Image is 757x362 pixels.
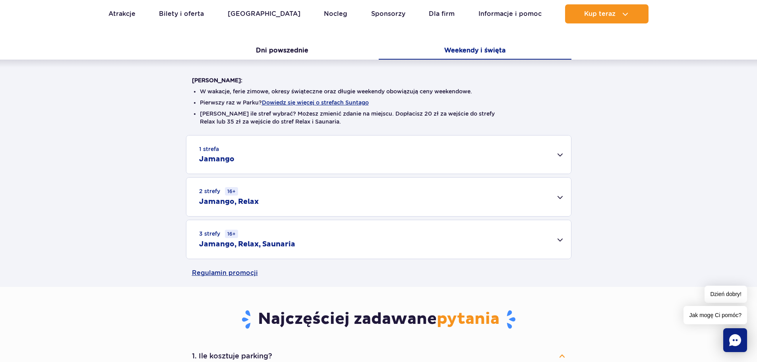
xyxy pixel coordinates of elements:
li: [PERSON_NAME] ile stref wybrać? Możesz zmienić zdanie na miejscu. Dopłacisz 20 zł za wejście do s... [200,110,558,126]
h2: Jamango [199,155,234,164]
a: Sponsorzy [371,4,405,23]
span: Jak mogę Ci pomóc? [683,306,747,324]
h2: Jamango, Relax [199,197,259,207]
a: Bilety i oferta [159,4,204,23]
button: Dni powszednie [186,43,379,60]
button: Dowiedz się więcej o strefach Suntago [262,99,369,106]
button: Weekendy i święta [379,43,571,60]
a: Dla firm [429,4,455,23]
span: Dzień dobry! [705,286,747,303]
div: Chat [723,328,747,352]
small: 16+ [225,230,238,238]
small: 2 strefy [199,187,238,196]
h3: Najczęściej zadawane [192,309,565,330]
a: Regulamin promocji [192,259,565,287]
li: Pierwszy raz w Parku? [200,99,558,106]
a: Nocleg [324,4,347,23]
span: pytania [437,309,500,329]
a: Atrakcje [108,4,136,23]
button: Kup teraz [565,4,649,23]
small: 1 strefa [199,145,219,153]
small: 3 strefy [199,230,238,238]
a: Informacje i pomoc [478,4,542,23]
h2: Jamango, Relax, Saunaria [199,240,295,249]
span: Kup teraz [584,10,616,17]
small: 16+ [225,187,238,196]
a: [GEOGRAPHIC_DATA] [228,4,300,23]
strong: [PERSON_NAME]: [192,77,242,83]
li: W wakacje, ferie zimowe, okresy świąteczne oraz długie weekendy obowiązują ceny weekendowe. [200,87,558,95]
